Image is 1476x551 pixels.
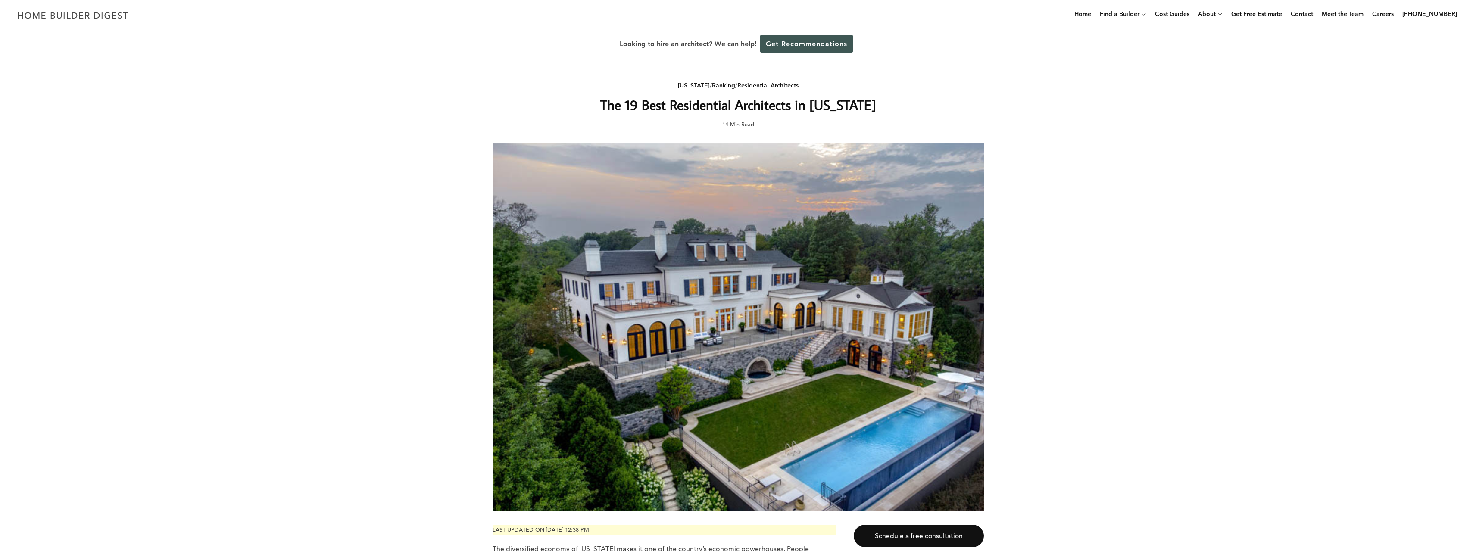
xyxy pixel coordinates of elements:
[493,525,836,535] p: Last updated on [DATE] 12:38 pm
[678,81,710,89] a: [US_STATE]
[566,94,910,115] h1: The 19 Best Residential Architects in [US_STATE]
[737,81,799,89] a: Residential Architects
[712,81,735,89] a: Ranking
[722,119,754,129] span: 14 Min Read
[760,35,853,53] a: Get Recommendations
[566,80,910,91] div: / /
[14,7,132,24] img: Home Builder Digest
[854,525,984,548] a: Schedule a free consultation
